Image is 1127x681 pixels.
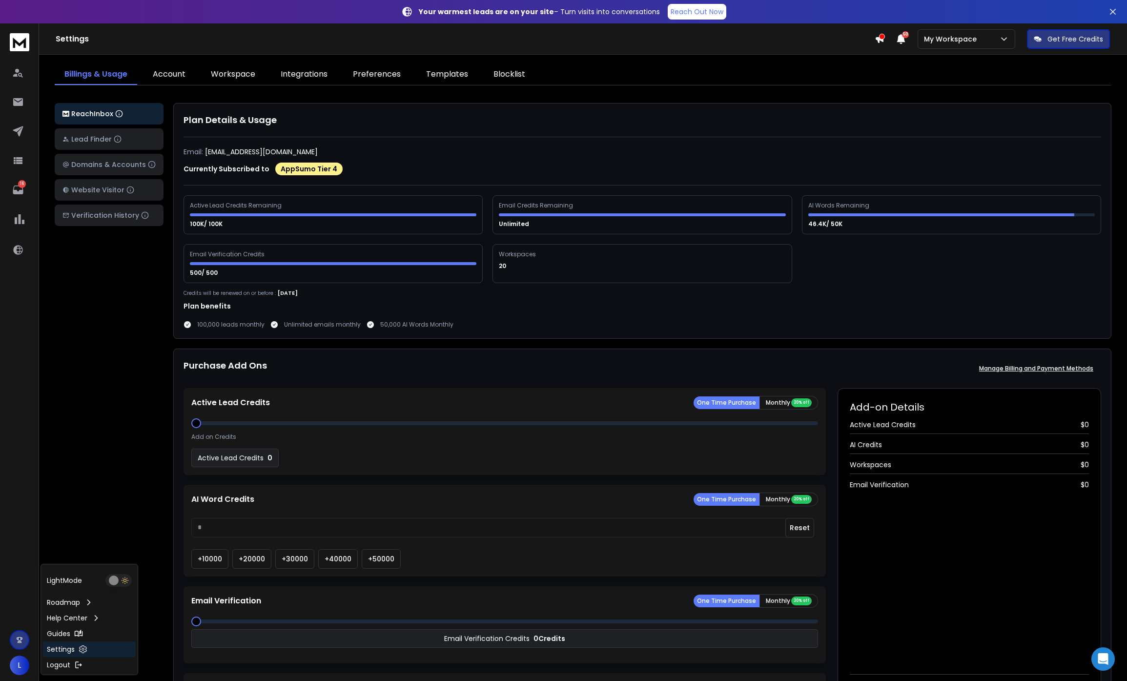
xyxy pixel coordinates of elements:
[10,656,29,675] button: L
[191,595,261,607] p: Email Verification
[362,549,401,569] button: +50000
[499,250,537,258] div: Workspaces
[694,595,759,607] button: One Time Purchase
[184,113,1101,127] h1: Plan Details & Usage
[43,626,136,641] a: Guides
[924,34,981,44] p: My Workspace
[791,398,812,407] div: 20% off
[184,164,269,174] p: Currently Subscribed to
[271,64,337,85] a: Integrations
[47,629,70,639] p: Guides
[902,31,909,38] span: 50
[850,460,891,470] span: Workspaces
[43,610,136,626] a: Help Center
[55,179,164,201] button: Website Visitor
[850,400,1089,414] h2: Add-on Details
[499,262,508,270] p: 20
[694,396,759,409] button: One Time Purchase
[47,576,82,585] p: Light Mode
[499,202,574,209] div: Email Credits Remaining
[1091,647,1115,671] div: Open Intercom Messenger
[190,250,266,258] div: Email Verification Credits
[232,549,271,569] button: +20000
[1081,420,1089,430] span: $ 0
[971,359,1101,378] button: Manage Billing and Payment Methods
[1027,29,1110,49] button: Get Free Credits
[1081,460,1089,470] span: $ 0
[201,64,265,85] a: Workspace
[62,111,69,117] img: logo
[184,289,276,297] p: Credits will be renewed on or before :
[191,549,228,569] button: +10000
[284,321,361,329] p: Unlimited emails monthly
[694,493,759,506] button: One Time Purchase
[791,597,812,605] div: 20% off
[668,4,726,20] a: Reach Out Now
[55,128,164,150] button: Lead Finder
[484,64,535,85] a: Blocklist
[759,493,818,506] button: Monthly 20% off
[190,269,219,277] p: 500/ 500
[43,641,136,657] a: Settings
[759,396,818,410] button: Monthly 20% off
[1081,480,1089,490] span: $ 0
[808,220,844,228] p: 46.4K/ 50K
[47,598,80,607] p: Roadmap
[184,359,267,378] h1: Purchase Add Ons
[808,202,871,209] div: AI Words Remaining
[190,220,224,228] p: 100K/ 100K
[184,147,203,157] p: Email:
[419,7,660,17] p: – Turn visits into conversations
[278,289,298,297] p: [DATE]
[416,64,478,85] a: Templates
[318,549,358,569] button: +40000
[671,7,723,17] p: Reach Out Now
[47,660,70,670] p: Logout
[190,202,283,209] div: Active Lead Credits Remaining
[10,33,29,51] img: logo
[198,453,264,463] p: Active Lead Credits
[979,365,1093,372] p: Manage Billing and Payment Methods
[55,103,164,124] button: ReachInbox
[275,163,343,175] div: AppSumo Tier 4
[184,301,1101,311] h1: Plan benefits
[1047,34,1103,44] p: Get Free Credits
[419,7,554,17] strong: Your warmest leads are on your site
[343,64,410,85] a: Preferences
[55,64,137,85] a: Billings & Usage
[267,453,272,463] p: 0
[55,154,164,175] button: Domains & Accounts
[533,634,565,643] p: 0 Credits
[191,494,254,505] p: AI Word Credits
[499,220,531,228] p: Unlimited
[191,433,236,441] p: Add on Credits
[444,634,530,643] p: Email Verification Credits
[380,321,453,329] p: 50,000 AI Words Monthly
[850,480,909,490] span: Email Verification
[47,644,75,654] p: Settings
[205,147,318,157] p: [EMAIL_ADDRESS][DOMAIN_NAME]
[191,397,270,409] p: Active Lead Credits
[56,33,875,45] h1: Settings
[791,495,812,504] div: 20% off
[850,440,882,450] span: AI Credits
[197,321,265,329] p: 100,000 leads monthly
[850,420,916,430] span: Active Lead Credits
[143,64,195,85] a: Account
[18,180,26,188] p: 16
[43,595,136,610] a: Roadmap
[1081,440,1089,450] span: $ 0
[785,518,814,537] button: Reset
[8,180,28,200] a: 16
[55,205,164,226] button: Verification History
[759,594,818,608] button: Monthly 20% off
[47,613,87,623] p: Help Center
[275,549,314,569] button: +30000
